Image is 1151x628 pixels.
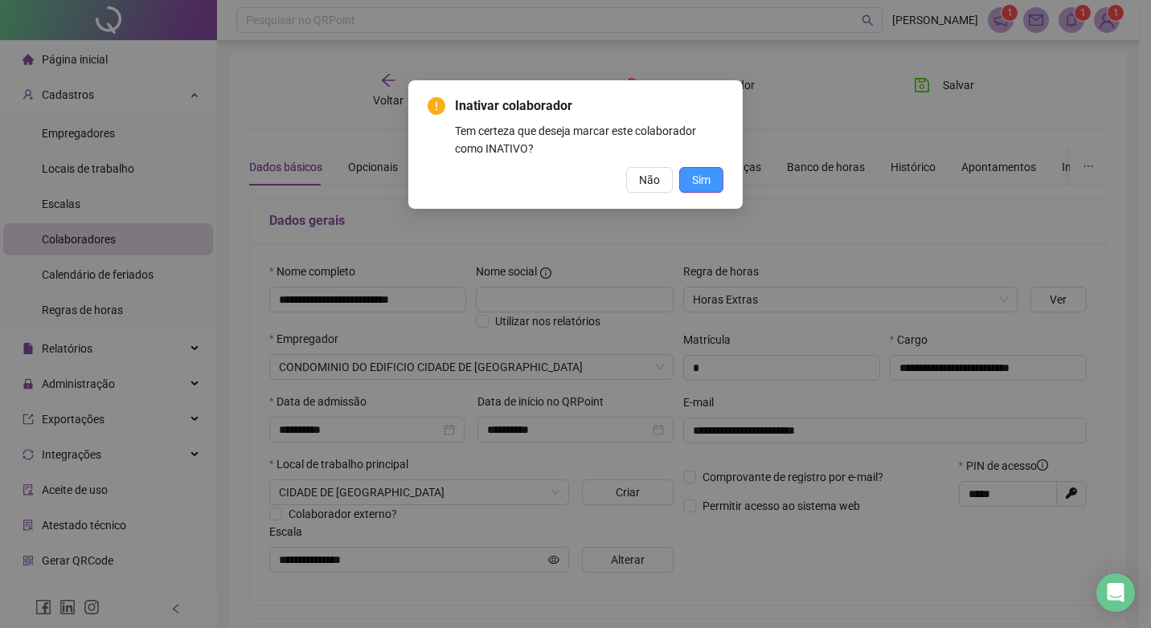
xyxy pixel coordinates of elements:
[1096,573,1135,612] div: Open Intercom Messenger
[428,97,445,115] span: exclamation-circle
[455,122,723,157] div: Tem certeza que deseja marcar este colaborador como INATIVO?
[679,167,723,193] button: Sim
[692,171,711,189] span: Sim
[626,167,673,193] button: Não
[639,171,660,189] span: Não
[455,96,723,116] span: Inativar colaborador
